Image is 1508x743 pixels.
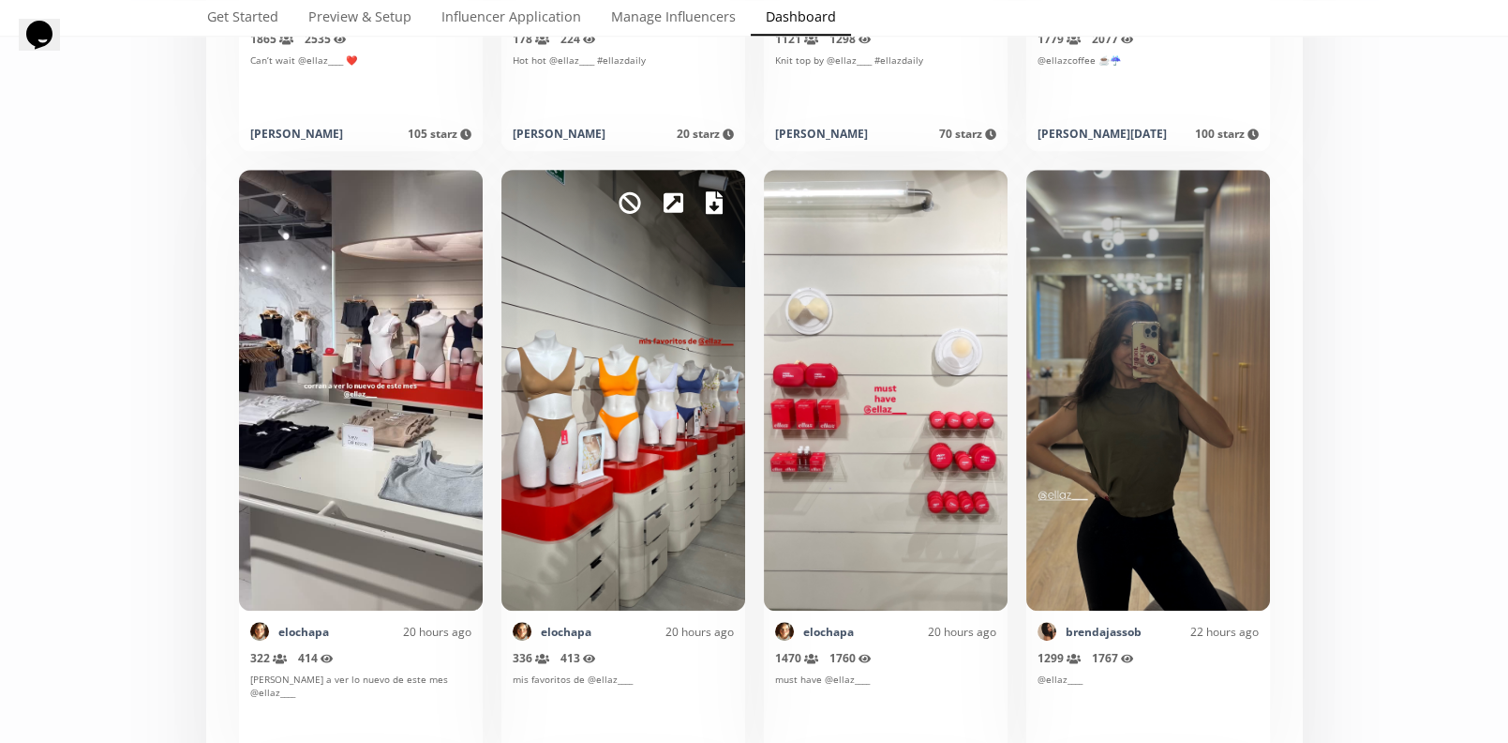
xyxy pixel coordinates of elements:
[250,31,293,47] span: 1865
[1092,650,1134,666] span: 1767
[560,650,596,666] span: 413
[775,650,818,666] span: 1470
[775,53,996,114] div: Knit top by @ellaz____ #ellazdaily
[1092,31,1134,47] span: 2077
[775,673,996,734] div: must have @ellaz____
[278,624,329,640] a: elochapa
[829,31,872,47] span: 1298
[250,622,269,641] img: 474078401_961768818707126_2550382748028374380_n.jpg
[1038,126,1167,142] div: [PERSON_NAME][DATE]
[591,624,734,640] div: 20 hours ago
[677,126,734,142] span: 20 starz
[513,31,549,47] span: 178
[1066,624,1142,640] a: brendajassob
[513,126,605,142] div: [PERSON_NAME]
[250,126,343,142] div: [PERSON_NAME]
[513,622,531,641] img: 474078401_961768818707126_2550382748028374380_n.jpg
[829,650,872,666] span: 1760
[1142,624,1259,640] div: 22 hours ago
[513,53,734,114] div: Hot hot @ellaz____ #ellazdaily
[250,673,471,734] div: [PERSON_NAME] a ver lo nuevo de este mes @ellaz____
[775,622,794,641] img: 474078401_961768818707126_2550382748028374380_n.jpg
[1038,31,1081,47] span: 1779
[19,19,79,75] iframe: chat widget
[408,126,471,142] span: 105 starz
[298,650,334,666] span: 414
[854,624,996,640] div: 20 hours ago
[513,650,549,666] span: 336
[250,53,471,114] div: Can’t wait @ellaz____ ❤️
[775,126,868,142] div: [PERSON_NAME]
[1038,622,1056,641] img: 502307727_18518332318020012_1846060000626902927_n.jpg
[1195,126,1259,142] span: 100 starz
[1038,673,1259,734] div: @ellaz____
[560,31,596,47] span: 224
[305,31,347,47] span: 2535
[329,624,471,640] div: 20 hours ago
[1038,650,1081,666] span: 1299
[1038,53,1259,114] div: @ellazcoffee ☕️☔️
[250,650,287,666] span: 322
[803,624,854,640] a: elochapa
[541,624,591,640] a: elochapa
[775,31,818,47] span: 1121
[513,673,734,734] div: mis favoritos de @ellaz____
[939,126,996,142] span: 70 starz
